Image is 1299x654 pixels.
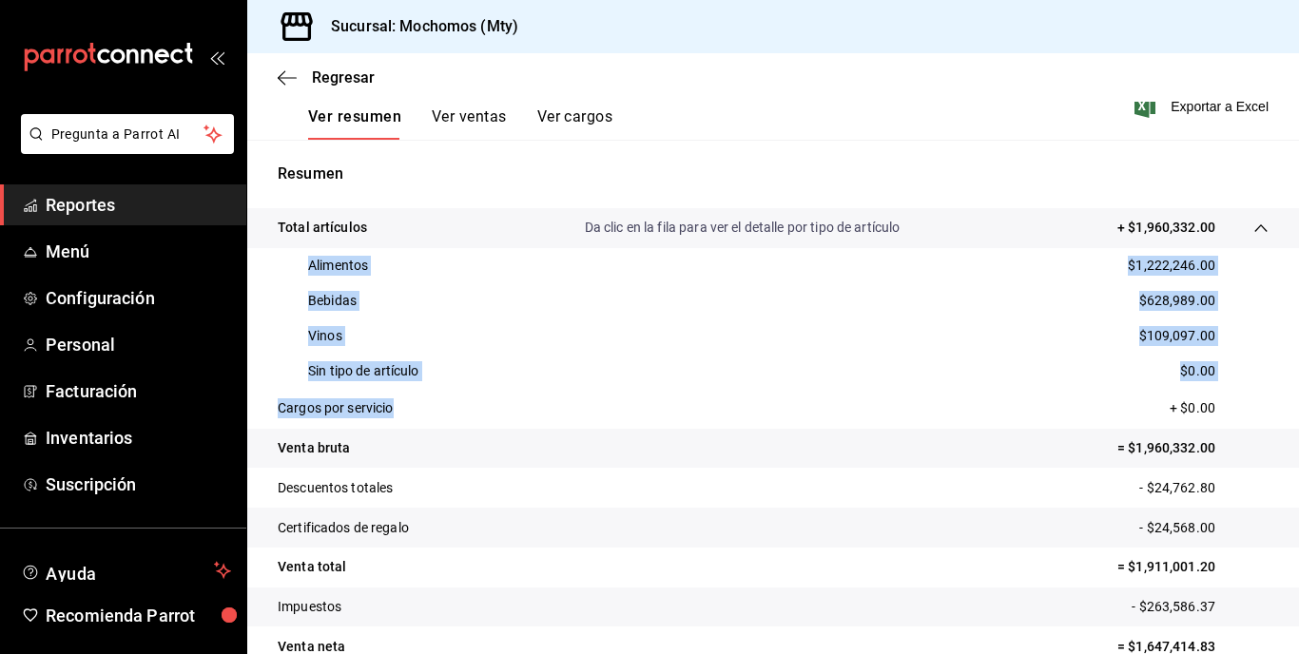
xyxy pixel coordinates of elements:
[1117,438,1269,458] p: = $1,960,332.00
[278,163,1269,185] p: Resumen
[278,557,346,577] p: Venta total
[278,398,394,418] p: Cargos por servicio
[46,425,231,451] span: Inventarios
[278,68,375,87] button: Regresar
[13,138,234,158] a: Pregunta a Parrot AI
[46,192,231,218] span: Reportes
[46,559,206,582] span: Ayuda
[1139,518,1269,538] p: - $24,568.00
[1117,557,1269,577] p: = $1,911,001.20
[51,125,204,144] span: Pregunta a Parrot AI
[46,285,231,311] span: Configuración
[46,378,231,404] span: Facturación
[1139,478,1269,498] p: - $24,762.80
[1139,291,1215,311] p: $628,989.00
[308,361,419,381] p: Sin tipo de artículo
[21,114,234,154] button: Pregunta a Parrot AI
[209,49,224,65] button: open_drawer_menu
[537,107,613,140] button: Ver cargos
[1132,597,1269,617] p: - $263,586.37
[46,471,231,497] span: Suscripción
[278,597,341,617] p: Impuestos
[312,68,375,87] span: Regresar
[1117,218,1215,238] p: + $1,960,332.00
[432,107,507,140] button: Ver ventas
[1180,361,1215,381] p: $0.00
[1170,398,1269,418] p: + $0.00
[308,107,401,140] button: Ver resumen
[46,332,231,357] span: Personal
[1128,256,1215,276] p: $1,222,246.00
[585,218,901,238] p: Da clic en la fila para ver el detalle por tipo de artículo
[278,518,409,538] p: Certificados de regalo
[46,239,231,264] span: Menú
[308,256,368,276] p: Alimentos
[278,478,393,498] p: Descuentos totales
[316,15,518,38] h3: Sucursal: Mochomos (Mty)
[308,326,342,346] p: Vinos
[278,218,367,238] p: Total artículos
[308,291,357,311] p: Bebidas
[1138,95,1269,118] button: Exportar a Excel
[46,603,231,628] span: Recomienda Parrot
[1139,326,1215,346] p: $109,097.00
[308,107,612,140] div: navigation tabs
[278,438,350,458] p: Venta bruta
